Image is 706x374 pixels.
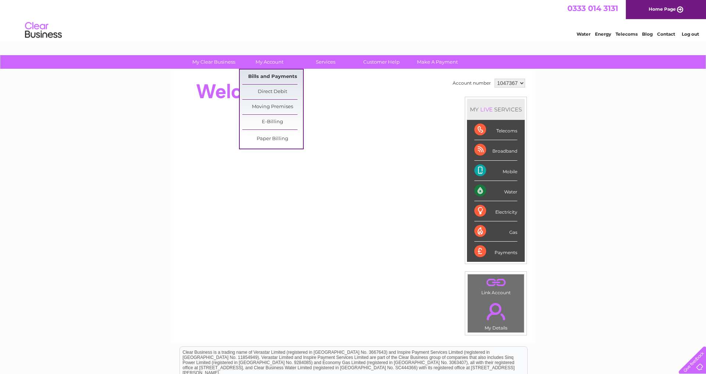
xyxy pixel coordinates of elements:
[470,299,522,324] a: .
[474,221,517,242] div: Gas
[474,201,517,221] div: Electricity
[467,274,524,297] td: Link Account
[351,55,412,69] a: Customer Help
[577,31,591,37] a: Water
[183,55,244,69] a: My Clear Business
[567,4,618,13] a: 0333 014 3131
[474,242,517,261] div: Payments
[295,55,356,69] a: Services
[242,132,303,146] a: Paper Billing
[239,55,300,69] a: My Account
[474,120,517,140] div: Telecoms
[242,70,303,84] a: Bills and Payments
[451,77,493,89] td: Account number
[467,297,524,333] td: My Details
[407,55,468,69] a: Make A Payment
[616,31,638,37] a: Telecoms
[474,161,517,181] div: Mobile
[470,276,522,289] a: .
[180,4,527,36] div: Clear Business is a trading name of Verastar Limited (registered in [GEOGRAPHIC_DATA] No. 3667643...
[242,115,303,129] a: E-Billing
[242,85,303,99] a: Direct Debit
[467,99,525,120] div: MY SERVICES
[242,100,303,114] a: Moving Premises
[595,31,611,37] a: Energy
[682,31,699,37] a: Log out
[479,106,494,113] div: LIVE
[474,140,517,160] div: Broadband
[642,31,653,37] a: Blog
[657,31,675,37] a: Contact
[25,19,62,42] img: logo.png
[474,181,517,201] div: Water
